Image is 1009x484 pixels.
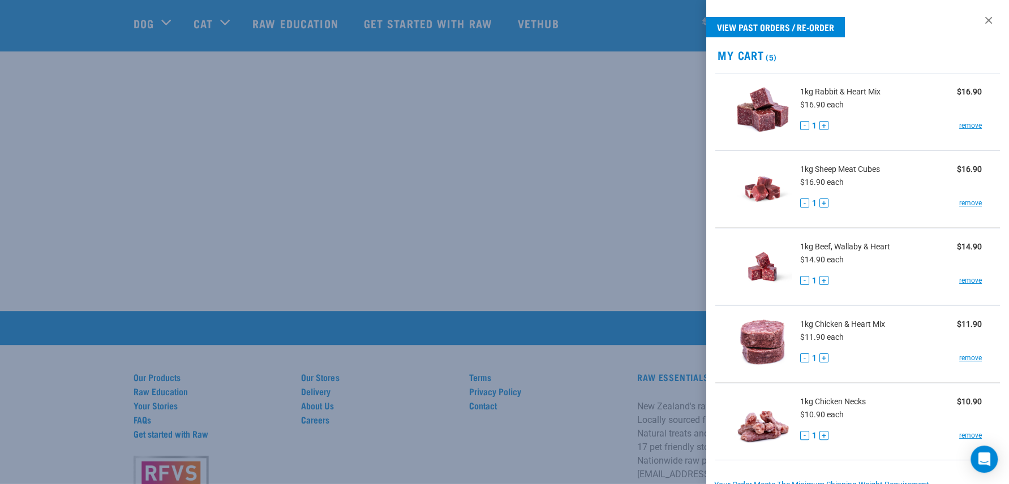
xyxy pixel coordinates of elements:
h2: My Cart [706,49,1009,62]
span: $16.90 each [800,100,844,109]
img: Sheep Meat Cubes [733,160,792,218]
span: 1kg Sheep Meat Cubes [800,163,880,175]
span: $10.90 each [800,410,844,419]
span: 1kg Rabbit & Heart Mix [800,86,881,98]
span: $16.90 each [800,178,844,187]
strong: $10.90 [957,397,982,406]
img: Rabbit & Heart Mix [733,83,792,141]
span: 1 [812,275,817,287]
span: 1 [812,430,817,442]
a: remove [959,120,982,131]
span: 1 [812,197,817,209]
a: remove [959,353,982,363]
button: + [819,431,828,440]
button: + [819,198,828,208]
strong: $16.90 [957,87,982,96]
strong: $14.90 [957,242,982,251]
div: Open Intercom Messenger [971,446,998,473]
span: 1 [812,352,817,364]
a: remove [959,198,982,208]
span: 1kg Chicken & Heart Mix [800,318,885,330]
span: 1kg Beef, Wallaby & Heart [800,241,890,253]
span: 1kg Chicken Necks [800,396,866,408]
img: Beef, Wallaby & Heart [733,237,792,296]
span: $11.90 each [800,332,844,342]
button: - [800,353,809,362]
button: - [800,431,809,440]
strong: $16.90 [957,165,982,174]
img: Chicken & Heart Mix [733,315,792,373]
button: + [819,353,828,362]
a: View past orders / re-order [706,17,845,37]
button: - [800,198,809,208]
a: remove [959,430,982,440]
button: - [800,121,809,130]
strong: $11.90 [957,319,982,329]
button: + [819,121,828,130]
span: $14.90 each [800,255,844,264]
span: (5) [764,55,777,59]
a: remove [959,275,982,286]
button: + [819,276,828,285]
button: - [800,276,809,285]
img: Chicken Necks [733,392,792,451]
span: 1 [812,120,817,132]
